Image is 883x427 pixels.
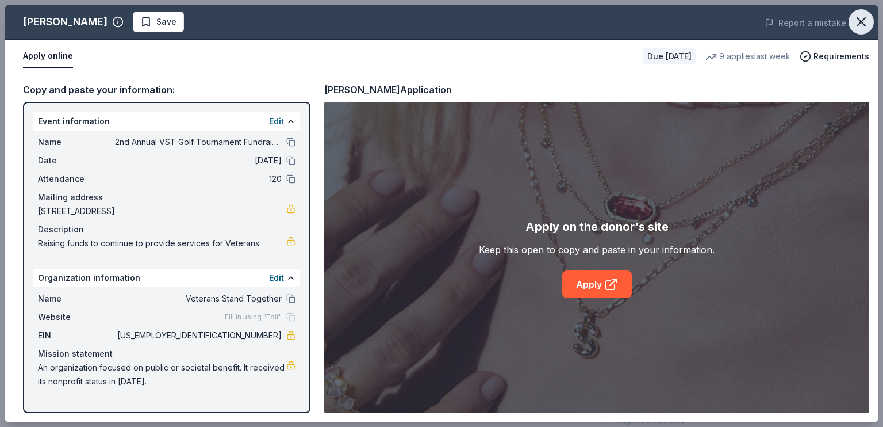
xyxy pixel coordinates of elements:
[115,292,282,306] span: Veterans Stand Together
[115,172,282,186] span: 120
[38,135,115,149] span: Name
[479,243,715,257] div: Keep this open to copy and paste in your information.
[765,16,846,30] button: Report a mistake
[813,49,869,63] span: Requirements
[38,223,295,237] div: Description
[643,48,696,64] div: Due [DATE]
[38,310,115,324] span: Website
[133,12,184,32] button: Save
[269,271,284,285] button: Edit
[23,13,108,31] div: [PERSON_NAME]
[23,82,310,97] div: Copy and paste your information:
[115,135,282,149] span: 2nd Annual VST Golf Tournament Fundraiser
[225,312,282,322] span: Fill in using "Edit"
[38,361,286,388] span: An organization focused on public or societal benefit. It received its nonprofit status in [DATE].
[38,154,115,167] span: Date
[156,15,176,29] span: Save
[115,154,282,167] span: [DATE]
[38,237,286,250] span: Raising funds to continue to provide services for Veterans
[525,218,669,236] div: Apply on the donor's site
[705,49,790,63] div: 9 applies last week
[115,329,282,342] span: [US_EMPLOYER_IDENTIFICATION_NUMBER]
[38,190,295,204] div: Mailing address
[38,204,286,218] span: [STREET_ADDRESS]
[33,112,300,131] div: Event information
[38,172,115,186] span: Attendance
[23,44,73,68] button: Apply online
[562,270,632,298] a: Apply
[38,347,295,361] div: Mission statement
[269,115,284,128] button: Edit
[33,269,300,287] div: Organization information
[38,292,115,306] span: Name
[38,329,115,342] span: EIN
[800,49,869,63] button: Requirements
[324,82,452,97] div: [PERSON_NAME] Application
